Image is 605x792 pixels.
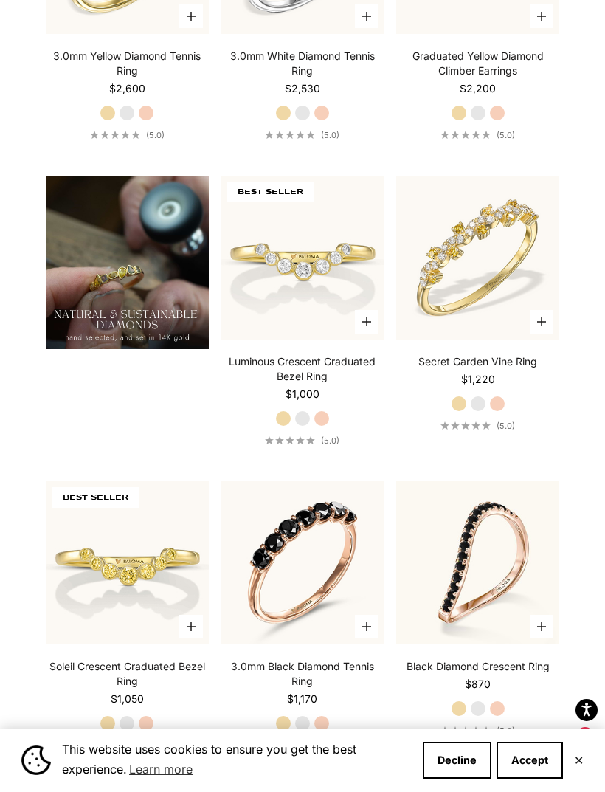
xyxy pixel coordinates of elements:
[396,481,560,645] img: #RoseGold
[497,130,515,140] span: (5.0)
[90,131,140,139] div: 5.0 out of 5.0 stars
[440,421,515,431] a: 5.0 out of 5.0 stars(5.0)
[321,130,339,140] span: (5.0)
[440,421,491,430] div: 5.0 out of 5.0 stars
[321,435,339,446] span: (5.0)
[146,130,165,140] span: (5.0)
[265,131,315,139] div: 5.0 out of 5.0 stars
[286,387,319,402] sale-price: $1,000
[46,49,210,78] a: 3.0mm Yellow Diamond Tennis Ring
[46,481,210,645] img: #YellowGold
[497,421,515,431] span: (5.0)
[62,740,411,780] span: This website uses cookies to ensure you get the best experience.
[497,742,563,779] button: Accept
[440,130,515,140] a: 5.0 out of 5.0 stars(5.0)
[440,726,491,734] div: 5.0 out of 5.0 stars
[461,372,495,387] sale-price: $1,220
[265,435,339,446] a: 5.0 out of 5.0 stars(5.0)
[465,677,491,692] sale-price: $870
[265,436,315,444] div: 5.0 out of 5.0 stars
[21,745,51,775] img: Cookie banner
[423,742,491,779] button: Decline
[111,692,144,706] sale-price: $1,050
[46,659,210,689] a: Soleil Crescent Graduated Bezel Ring
[396,176,560,340] img: #YellowGold
[396,49,560,78] a: Graduated Yellow Diamond Climber Earrings
[227,182,314,202] span: BEST SELLER
[497,726,515,736] span: (5.0)
[90,130,165,140] a: 5.0 out of 5.0 stars(5.0)
[285,81,320,96] sale-price: $2,530
[109,81,145,96] sale-price: $2,600
[440,131,491,139] div: 5.0 out of 5.0 stars
[265,130,339,140] a: 5.0 out of 5.0 stars(5.0)
[440,726,515,736] a: 5.0 out of 5.0 stars(5.0)
[287,692,317,706] sale-price: $1,170
[460,81,496,96] sale-price: $2,200
[221,481,384,645] img: #RoseGold
[221,659,384,689] a: 3.0mm Black Diamond Tennis Ring
[52,487,139,508] span: BEST SELLER
[574,756,584,765] button: Close
[221,176,384,340] img: #YellowGold
[407,659,550,674] a: Black Diamond Crescent Ring
[127,758,195,780] a: Learn more
[221,49,384,78] a: 3.0mm White Diamond Tennis Ring
[221,354,384,384] a: Luminous Crescent Graduated Bezel Ring
[418,354,537,369] a: Secret Garden Vine Ring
